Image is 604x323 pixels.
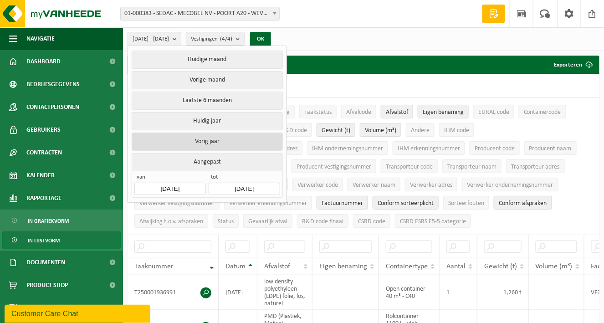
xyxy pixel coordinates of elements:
span: Producent naam [529,145,572,152]
button: Huidige maand [132,51,282,69]
span: Afvalcode [346,109,371,116]
td: 1 [440,275,477,310]
span: Bedrijfsgegevens [26,73,80,96]
span: Taakstatus [304,109,332,116]
span: CSRD ESRS E5-5 categorie [400,218,466,225]
span: Producent code [475,145,515,152]
span: IHM ondernemingsnummer [312,145,383,152]
span: Volume (m³) [365,127,396,134]
count: (4/4) [220,36,232,42]
span: Dashboard [26,50,61,73]
button: Vorig jaar [132,133,282,151]
span: Status [218,218,234,225]
button: Vorige maand [132,71,282,89]
button: AndereAndere: Activate to sort [406,123,435,137]
button: Gevaarlijk afval : Activate to sort [243,214,292,228]
span: Taaknummer [134,263,174,270]
span: Verwerker naam [353,182,395,189]
button: Transporteur naamTransporteur naam: Activate to sort [442,159,502,173]
button: IHM codeIHM code: Activate to sort [439,123,474,137]
button: OK [250,32,271,46]
button: Conform sorteerplicht : Activate to sort [373,196,439,210]
button: FactuurnummerFactuurnummer: Activate to sort [317,196,368,210]
span: Vestigingen [191,32,232,46]
span: tot [209,174,280,183]
span: IHM code [444,127,469,134]
td: [DATE] [219,275,257,310]
span: Sorteerfouten [448,200,484,207]
button: Eigen benamingEigen benaming: Activate to sort [418,105,469,118]
button: Laatste 6 maanden [132,92,282,110]
span: Gebruikers [26,118,61,141]
span: R&D code [281,127,307,134]
button: Verwerker vestigingsnummerVerwerker vestigingsnummer: Activate to sort [134,196,220,210]
span: Datum [225,263,246,270]
button: Verwerker erkenningsnummerVerwerker erkenningsnummer: Activate to sort [224,196,312,210]
span: 01-000383 - SEDAC - MECOBEL NV - POORT A20 - WEVELGEM [120,7,280,21]
span: Conform afspraken [499,200,547,207]
span: Producent vestigingsnummer [297,164,371,170]
span: Transporteur adres [511,164,560,170]
span: Contracten [26,141,62,164]
span: Factuurnummer [322,200,363,207]
span: Verwerker adres [410,182,452,189]
span: Afvalstof [386,109,408,116]
button: Producent vestigingsnummerProducent vestigingsnummer: Activate to sort [292,159,376,173]
button: StatusStatus: Activate to sort [213,214,239,228]
span: Afvalstof [264,263,290,270]
td: Open container 40 m³ - C40 [379,275,440,310]
button: Exporteren [547,56,599,74]
span: Conform sorteerplicht [378,200,434,207]
button: Transporteur codeTransporteur code: Activate to sort [381,159,438,173]
span: [DATE] - [DATE] [133,32,169,46]
span: Aantal [446,263,466,270]
span: Gewicht (t) [322,127,350,134]
button: Verwerker naamVerwerker naam: Activate to sort [348,178,400,191]
button: EURAL codeEURAL code: Activate to sort [473,105,514,118]
button: Producent naamProducent naam: Activate to sort [524,141,577,155]
button: IHM erkenningsnummerIHM erkenningsnummer: Activate to sort [393,141,465,155]
span: Contactpersonen [26,96,79,118]
span: Andere [411,127,430,134]
span: Navigatie [26,27,55,50]
span: Documenten [26,251,65,274]
button: TaakstatusTaakstatus: Activate to sort [299,105,337,118]
span: In grafiekvorm [28,212,69,230]
span: Containercode [524,109,561,116]
button: Aangepast [132,153,282,171]
button: R&D code finaalR&amp;D code finaal: Activate to sort [297,214,348,228]
button: Conform afspraken : Activate to sort [494,196,552,210]
span: EURAL code [478,109,509,116]
button: IHM ondernemingsnummerIHM ondernemingsnummer: Activate to sort [307,141,388,155]
span: CSRD code [358,218,385,225]
button: Verwerker codeVerwerker code: Activate to sort [292,178,343,191]
button: ContainercodeContainercode: Activate to sort [519,105,566,118]
button: CSRD ESRS E5-5 categorieCSRD ESRS E5-5 categorie: Activate to sort [395,214,471,228]
span: Transporteur naam [447,164,497,170]
span: Verwerker erkenningsnummer [229,200,307,207]
td: T250001936991 [128,275,219,310]
td: 1,260 t [477,275,529,310]
span: IHM erkenningsnummer [398,145,460,152]
span: Eigen benaming [423,109,464,116]
button: [DATE] - [DATE] [128,32,181,46]
button: Vestigingen(4/4) [186,32,245,46]
button: Producent codeProducent code: Activate to sort [470,141,520,155]
span: Verwerker ondernemingsnummer [467,182,553,189]
span: Gevaarlijk afval [248,218,287,225]
span: Transporteur code [386,164,433,170]
a: In grafiekvorm [2,212,121,229]
button: Afwijking t.o.v. afsprakenAfwijking t.o.v. afspraken: Activate to sort [134,214,208,228]
span: Rapportage [26,187,61,210]
span: Verwerker vestigingsnummer [139,200,215,207]
span: Product Shop [26,274,68,297]
button: Verwerker ondernemingsnummerVerwerker ondernemingsnummer: Activate to sort [462,178,558,191]
td: low density polyethyleen (LDPE) folie, los, naturel [257,275,312,310]
button: Transporteur adresTransporteur adres: Activate to sort [506,159,565,173]
span: Eigen benaming [319,263,367,270]
button: AfvalstofAfvalstof: Activate to sort [381,105,413,118]
span: van [134,174,205,183]
button: Volume (m³)Volume (m³): Activate to sort [360,123,401,137]
span: Volume (m³) [536,263,573,270]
